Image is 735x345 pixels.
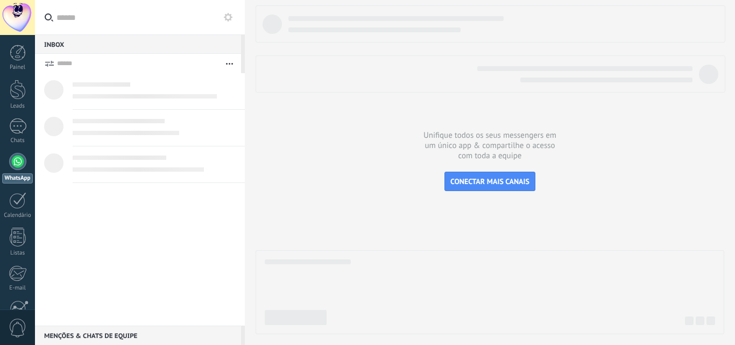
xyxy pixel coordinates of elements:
div: Painel [2,64,33,71]
div: Chats [2,137,33,144]
div: Menções & Chats de equipe [35,326,241,345]
button: CONECTAR MAIS CANAIS [444,172,535,191]
span: CONECTAR MAIS CANAIS [450,177,529,186]
div: E-mail [2,285,33,292]
div: Calendário [2,212,33,219]
div: Leads [2,103,33,110]
div: WhatsApp [2,173,33,184]
div: Listas [2,250,33,257]
div: Inbox [35,34,241,54]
